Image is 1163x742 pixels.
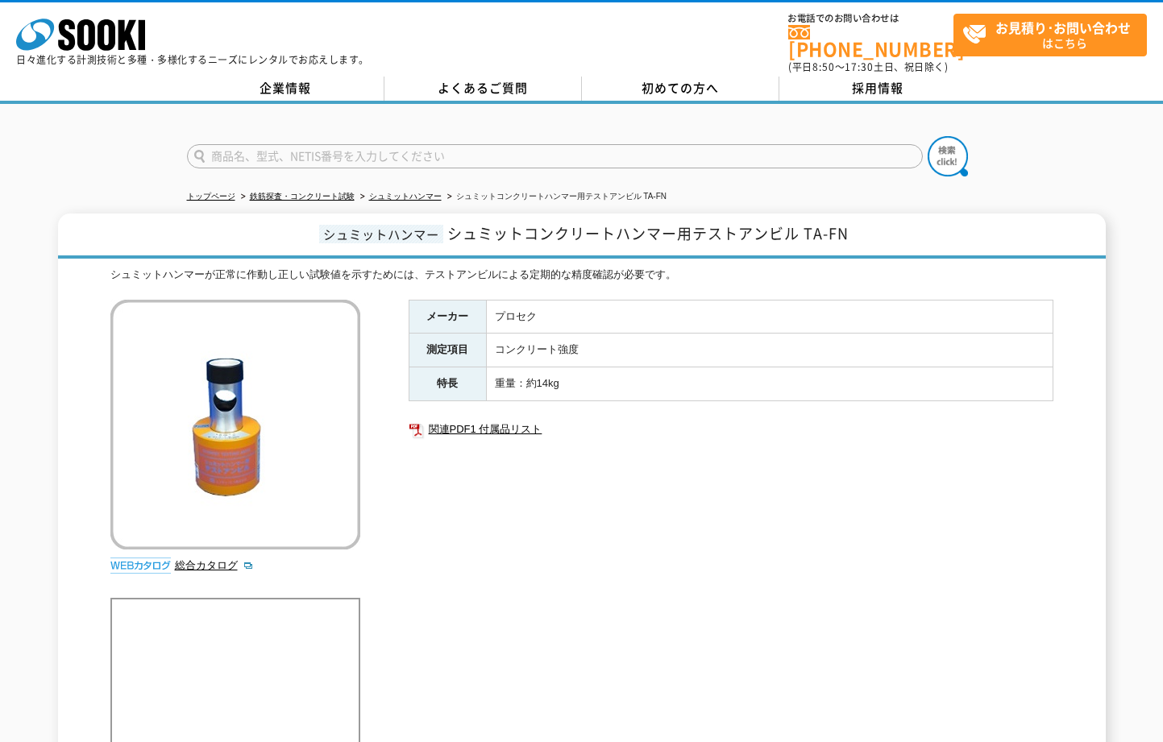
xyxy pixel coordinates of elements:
[187,77,384,101] a: 企業情報
[995,18,1131,37] strong: お見積り･お問い合わせ
[962,15,1146,55] span: はこちら
[642,79,719,97] span: 初めての方へ
[447,222,849,244] span: シュミットコンクリートハンマー用テストアンビル TA-FN
[953,14,1147,56] a: お見積り･お問い合わせはこちら
[788,60,948,74] span: (平日 ～ 土日、祝日除く)
[845,60,874,74] span: 17:30
[788,25,953,58] a: [PHONE_NUMBER]
[409,300,486,334] th: メーカー
[175,559,254,571] a: 総合カタログ
[187,192,235,201] a: トップページ
[444,189,667,205] li: シュミットコンクリートハンマー用テストアンビル TA-FN
[582,77,779,101] a: 初めての方へ
[110,267,1053,284] div: シュミットハンマーが正常に作動し正しい試験値を示すためには、テストアンビルによる定期的な精度確認が必要です。
[409,419,1053,440] a: 関連PDF1 付属品リスト
[486,300,1053,334] td: プロセク
[779,77,977,101] a: 採用情報
[486,367,1053,401] td: 重量：約14kg
[187,144,923,168] input: 商品名、型式、NETIS番号を入力してください
[110,300,360,549] img: シュミットコンクリートハンマー用テストアンビル TA-FN
[812,60,835,74] span: 8:50
[384,77,582,101] a: よくあるご質問
[250,192,355,201] a: 鉄筋探査・コンクリート試験
[369,192,442,201] a: シュミットハンマー
[409,334,486,367] th: 測定項目
[319,225,443,243] span: シュミットハンマー
[16,55,369,64] p: 日々進化する計測技術と多種・多様化するニーズにレンタルでお応えします。
[928,136,968,176] img: btn_search.png
[486,334,1053,367] td: コンクリート強度
[110,558,171,574] img: webカタログ
[409,367,486,401] th: 特長
[788,14,953,23] span: お電話でのお問い合わせは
